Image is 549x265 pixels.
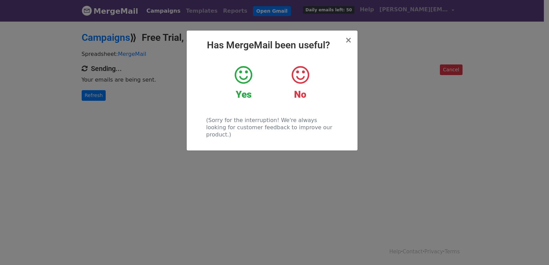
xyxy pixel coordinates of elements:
[277,65,323,100] a: No
[206,117,338,138] p: (Sorry for the interruption! We're always looking for customer feedback to improve our product.)
[515,232,549,265] iframe: Chat Widget
[192,39,352,51] h2: Has MergeMail been useful?
[220,65,267,100] a: Yes
[236,89,252,100] strong: Yes
[345,35,352,45] span: ×
[345,36,352,44] button: Close
[294,89,306,100] strong: No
